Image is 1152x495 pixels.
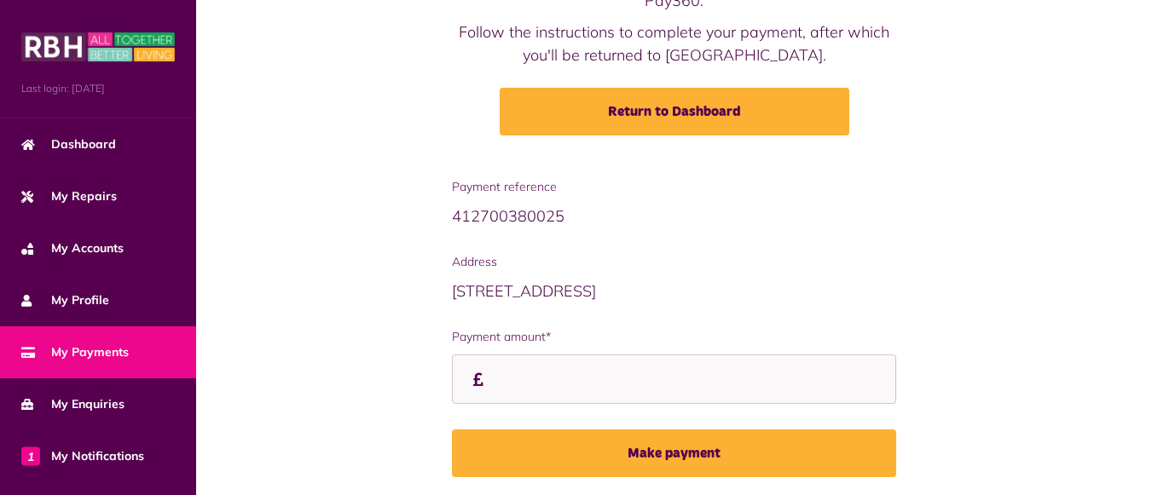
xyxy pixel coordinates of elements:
span: My Repairs [21,187,117,205]
span: My Notifications [21,447,144,465]
span: My Enquiries [21,395,124,413]
span: My Profile [21,291,109,309]
span: 412700380025 [452,206,564,226]
span: Payment reference [452,178,896,196]
span: [STREET_ADDRESS] [452,281,596,301]
span: My Payments [21,343,129,361]
a: Return to Dashboard [500,88,849,135]
label: Payment amount* [452,328,896,346]
img: MyRBH [21,30,175,64]
span: Address [452,253,896,271]
span: My Accounts [21,239,124,257]
button: Make payment [452,429,896,477]
span: 1 [21,446,40,465]
p: Follow the instructions to complete your payment, after which you'll be returned to [GEOGRAPHIC_D... [452,20,896,66]
span: Last login: [DATE] [21,81,175,96]
span: Dashboard [21,135,116,153]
